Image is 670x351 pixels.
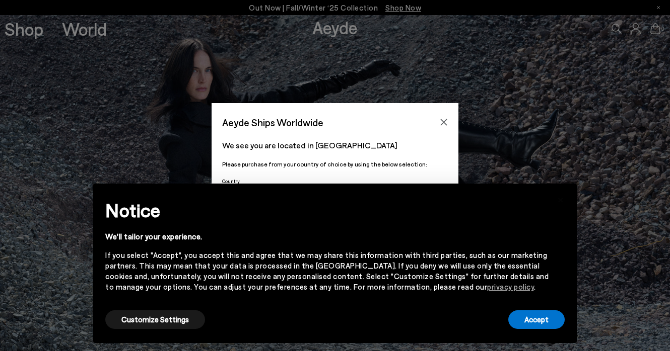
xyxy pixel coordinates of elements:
[222,159,448,169] p: Please purchase from your country of choice by using the below selection:
[105,231,549,242] div: We'll tailor your experience.
[549,187,573,211] button: Close this notice
[105,310,205,329] button: Customize Settings
[508,310,565,329] button: Accept
[487,282,534,291] a: privacy policy
[436,115,451,130] button: Close
[222,139,448,151] p: We see you are located in [GEOGRAPHIC_DATA]
[557,191,564,206] span: ×
[105,197,549,223] h2: Notice
[222,114,323,131] span: Aeyde Ships Worldwide
[105,250,549,292] div: If you select "Accept", you accept this and agree that we may share this information with third p...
